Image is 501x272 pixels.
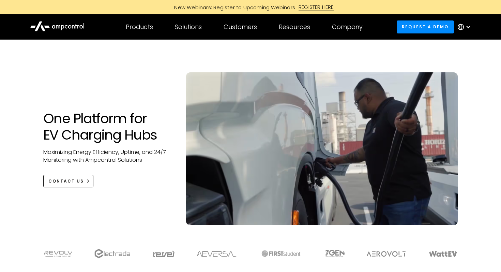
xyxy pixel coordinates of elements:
[332,23,363,31] div: Company
[279,23,310,31] div: Resources
[43,175,93,187] a: CONTACT US
[126,23,153,31] div: Products
[224,23,257,31] div: Customers
[397,20,454,33] a: Request a demo
[299,3,334,11] div: REGISTER HERE
[94,249,130,258] img: electrada logo
[429,251,457,257] img: WattEV logo
[97,3,404,11] a: New Webinars: Register to Upcoming WebinarsREGISTER HERE
[175,23,202,31] div: Solutions
[366,251,407,257] img: Aerovolt Logo
[48,178,84,184] div: CONTACT US
[43,110,172,143] h1: One Platform for EV Charging Hubs
[167,4,299,11] div: New Webinars: Register to Upcoming Webinars
[43,148,172,164] p: Maximizing Energy Efficiency, Uptime, and 24/7 Monitoring with Ampcontrol Solutions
